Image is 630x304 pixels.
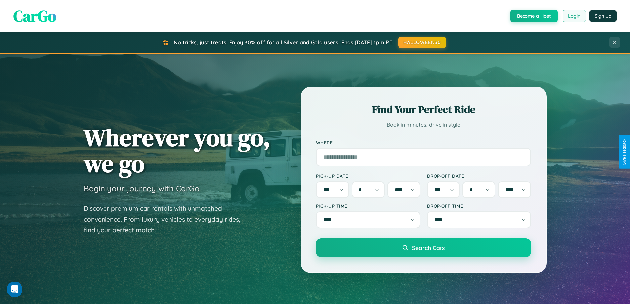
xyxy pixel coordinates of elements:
[412,244,445,251] span: Search Cars
[398,37,446,48] button: HALLOWEEN30
[316,203,420,209] label: Pick-up Time
[563,10,586,22] button: Login
[622,139,627,165] div: Give Feedback
[13,5,56,27] span: CarGo
[427,173,531,179] label: Drop-off Date
[589,10,617,22] button: Sign Up
[84,124,270,177] h1: Wherever you go, we go
[84,203,249,236] p: Discover premium car rentals with unmatched convenience. From luxury vehicles to everyday rides, ...
[316,120,531,130] p: Book in minutes, drive in style
[427,203,531,209] label: Drop-off Time
[316,140,531,145] label: Where
[316,238,531,257] button: Search Cars
[316,102,531,117] h2: Find Your Perfect Ride
[7,282,22,297] iframe: Intercom live chat
[316,173,420,179] label: Pick-up Date
[84,183,200,193] h3: Begin your journey with CarGo
[510,10,558,22] button: Become a Host
[174,39,393,46] span: No tricks, just treats! Enjoy 30% off for all Silver and Gold users! Ends [DATE] 1pm PT.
